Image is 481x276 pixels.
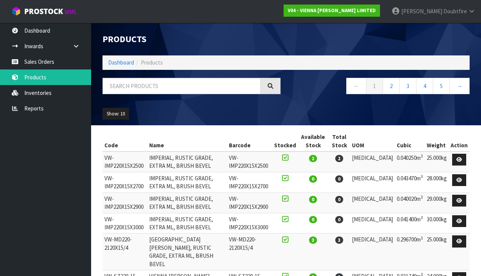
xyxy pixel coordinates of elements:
[395,233,425,270] td: 0.296700m
[401,8,442,15] span: [PERSON_NAME]
[366,78,383,94] a: 1
[103,151,147,172] td: VW-IMP220X15X2500
[425,213,449,233] td: 30.000kg
[335,175,343,183] span: 0
[421,215,423,220] sup: 3
[298,131,328,151] th: Available Stock
[147,233,227,270] td: [GEOGRAPHIC_DATA][PERSON_NAME], RUSTIC GRADE, EXTRA ML, BRUSH BEVEL
[309,216,317,223] span: 0
[309,155,317,162] span: 2
[103,34,281,44] h1: Products
[421,153,423,159] sup: 3
[395,151,425,172] td: 0.040250m
[350,192,395,213] td: [MEDICAL_DATA]
[449,131,470,151] th: Action
[103,172,147,192] td: VW-IMP220X15X2700
[421,174,423,179] sup: 3
[11,6,21,16] img: cube-alt.png
[350,172,395,192] td: [MEDICAL_DATA]
[425,192,449,213] td: 29.000kg
[227,151,272,172] td: VW-IMP220X15X2500
[449,78,470,94] a: →
[399,78,416,94] a: 3
[227,172,272,192] td: VW-IMP220X15X2700
[395,172,425,192] td: 0.043470m
[328,131,350,151] th: Total Stock
[421,235,423,241] sup: 3
[147,213,227,233] td: IMPERIAL, RUSTIC GRADE, EXTRA ML, BRUSH BEVEL
[272,131,298,151] th: Stocked
[103,108,129,120] button: Show: 10
[227,213,272,233] td: VW-IMP220X15X3000
[108,59,134,66] a: Dashboard
[309,175,317,183] span: 0
[103,78,261,94] input: Search products
[425,151,449,172] td: 25.000kg
[350,151,395,172] td: [MEDICAL_DATA]
[395,192,425,213] td: 0.040020m
[103,192,147,213] td: VW-IMP220X15X2900
[309,237,317,244] span: 3
[103,131,147,151] th: Code
[227,233,272,270] td: VW-MD220-2120X15/4
[227,131,272,151] th: Barcode
[350,213,395,233] td: [MEDICAL_DATA]
[443,8,467,15] span: Doubtfire
[335,155,343,162] span: 2
[350,233,395,270] td: [MEDICAL_DATA]
[416,78,433,94] a: 4
[421,194,423,200] sup: 3
[350,131,395,151] th: UOM
[24,6,63,16] span: ProStock
[425,233,449,270] td: 25.000kg
[425,172,449,192] td: 28.000kg
[103,233,147,270] td: VW-MD220-2120X15/4
[335,216,343,223] span: 0
[103,213,147,233] td: VW-IMP220X15X3000
[433,78,450,94] a: 5
[383,78,400,94] a: 2
[288,7,376,14] strong: V04 - VIENNA [PERSON_NAME] LIMITED
[346,78,366,94] a: ←
[395,213,425,233] td: 0.041400m
[147,131,227,151] th: Name
[141,59,163,66] span: Products
[335,196,343,203] span: 0
[65,8,76,16] small: WMS
[292,78,470,96] nav: Page navigation
[309,196,317,203] span: 0
[227,192,272,213] td: VW-IMP220X15X2900
[395,131,425,151] th: Cubic
[147,172,227,192] td: IMPERIAL, RUSTIC GRADE, EXTRA ML, BRUSH BEVEL
[425,131,449,151] th: Weight
[335,237,343,244] span: 3
[147,151,227,172] td: IMPERIAL, RUSTIC GRADE, EXTRA ML, BRUSH BEVEL
[147,192,227,213] td: IMPERIAL, RUSTIC GRADE, EXTRA ML, BRUSH BEVEL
